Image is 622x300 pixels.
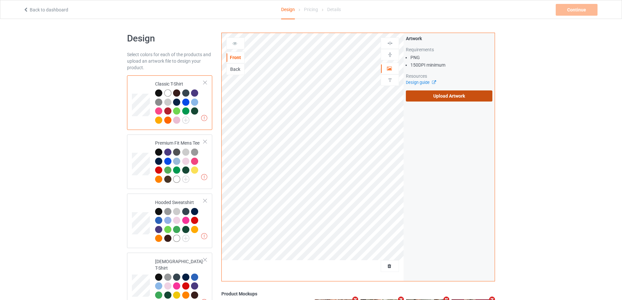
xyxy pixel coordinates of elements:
[387,40,393,46] img: svg%3E%0A
[201,233,207,239] img: exclamation icon
[227,54,244,61] div: Front
[127,134,212,189] div: Premium Fit Mens Tee
[127,75,212,130] div: Classic T-Shirt
[155,140,204,182] div: Premium Fit Mens Tee
[182,117,189,124] img: svg+xml;base64,PD94bWwgdmVyc2lvbj0iMS4wIiBlbmNvZGluZz0iVVRGLTgiPz4KPHN2ZyB3aWR0aD0iMjJweCIgaGVpZ2...
[281,0,295,19] div: Design
[127,33,212,44] h1: Design
[201,174,207,180] img: exclamation icon
[155,81,204,123] div: Classic T-Shirt
[127,194,212,248] div: Hooded Sweatshirt
[155,99,162,106] img: heather_texture.png
[327,0,341,19] div: Details
[406,46,492,53] div: Requirements
[387,52,393,58] img: svg%3E%0A
[182,176,189,183] img: svg+xml;base64,PD94bWwgdmVyc2lvbj0iMS4wIiBlbmNvZGluZz0iVVRGLTgiPz4KPHN2ZyB3aWR0aD0iMjJweCIgaGVpZ2...
[410,62,492,68] li: 150 DPI minimum
[410,54,492,61] li: PNG
[406,35,492,42] div: Artwork
[221,291,495,297] div: Product Mockups
[406,73,492,79] div: Resources
[406,80,436,85] a: Design guide
[227,66,244,72] div: Back
[23,7,68,12] a: Back to dashboard
[127,51,212,71] div: Select colors for each of the products and upload an artwork file to design your product.
[304,0,318,19] div: Pricing
[201,115,207,121] img: exclamation icon
[182,235,189,242] img: svg+xml;base64,PD94bWwgdmVyc2lvbj0iMS4wIiBlbmNvZGluZz0iVVRGLTgiPz4KPHN2ZyB3aWR0aD0iMjJweCIgaGVpZ2...
[387,77,393,83] img: svg%3E%0A
[191,149,198,156] img: heather_texture.png
[406,90,492,102] label: Upload Artwork
[155,199,204,242] div: Hooded Sweatshirt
